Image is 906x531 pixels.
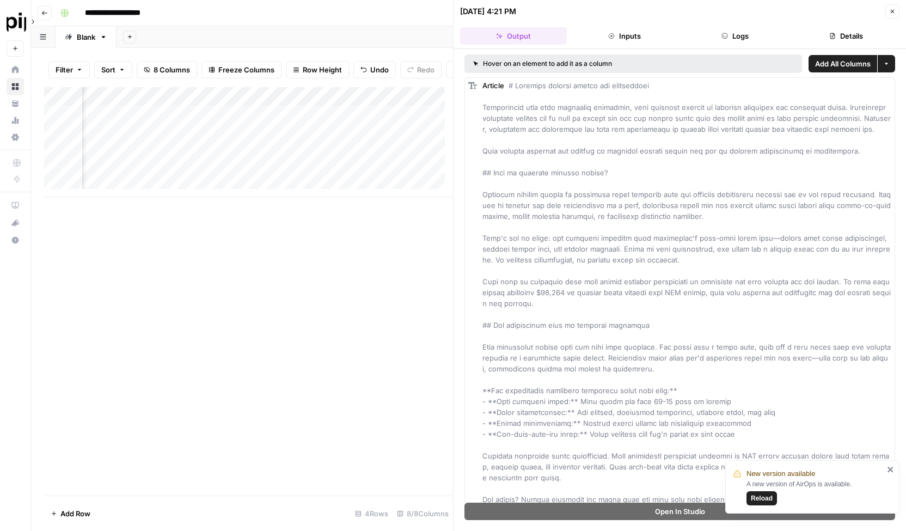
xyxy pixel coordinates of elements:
[751,493,773,503] span: Reload
[460,27,567,45] button: Output
[400,61,442,78] button: Redo
[815,58,871,69] span: Add All Columns
[7,129,24,146] a: Settings
[393,505,453,522] div: 8/8 Columns
[746,479,884,505] div: A new version of AirOps is available.
[464,503,895,520] button: Open In Studio
[7,214,24,231] button: What's new?
[7,9,24,36] button: Workspace: Pipe Content Team
[154,64,190,75] span: 8 Columns
[473,59,703,69] div: Hover on an element to add it as a column
[571,27,678,45] button: Inputs
[56,64,73,75] span: Filter
[94,61,132,78] button: Sort
[655,506,705,517] span: Open In Studio
[7,13,26,32] img: Pipe Content Team Logo
[201,61,281,78] button: Freeze Columns
[460,6,516,17] div: [DATE] 4:21 PM
[793,27,899,45] button: Details
[7,197,24,214] a: AirOps Academy
[44,505,97,522] button: Add Row
[746,491,777,505] button: Reload
[56,26,117,48] a: Blank
[7,95,24,112] a: Your Data
[887,465,895,474] button: close
[682,27,789,45] button: Logs
[746,468,815,479] span: New version available
[7,112,24,129] a: Usage
[48,61,90,78] button: Filter
[77,32,95,42] div: Blank
[370,64,389,75] span: Undo
[101,64,115,75] span: Sort
[809,55,877,72] button: Add All Columns
[417,64,434,75] span: Redo
[7,78,24,95] a: Browse
[7,61,24,78] a: Home
[7,231,24,249] button: Help + Support
[60,508,90,519] span: Add Row
[353,61,396,78] button: Undo
[286,61,349,78] button: Row Height
[218,64,274,75] span: Freeze Columns
[482,81,504,90] span: Article
[137,61,197,78] button: 8 Columns
[351,505,393,522] div: 4 Rows
[303,64,342,75] span: Row Height
[7,215,23,231] div: What's new?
